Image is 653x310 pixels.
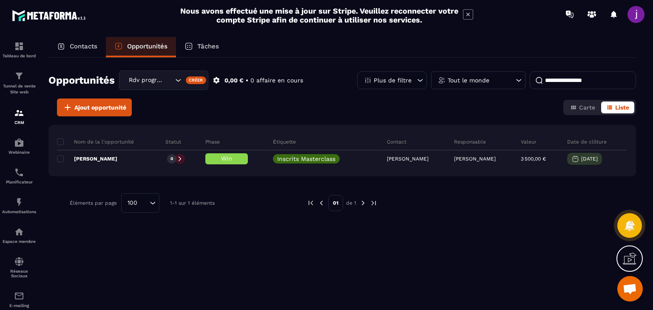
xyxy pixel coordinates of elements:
button: Carte [565,101,600,113]
a: Tâches [176,37,227,57]
img: automations [14,197,24,207]
img: formation [14,71,24,81]
p: Réseaux Sociaux [2,269,36,278]
input: Search for option [165,76,173,85]
img: formation [14,108,24,118]
p: Plus de filtre [374,77,412,83]
p: Étiquette [273,138,296,145]
p: Responsable [454,138,486,145]
p: de 1 [346,200,356,206]
p: Tableau de bord [2,54,36,58]
p: Opportunités [127,42,168,50]
img: scheduler [14,167,24,178]
p: Contact [387,138,406,145]
p: [PERSON_NAME] [454,156,496,162]
p: Automatisations [2,209,36,214]
p: Date de clôture [567,138,607,145]
h2: Opportunités [48,72,115,89]
a: social-networksocial-networkRéseaux Sociaux [2,250,36,285]
span: Ajout opportunité [74,103,126,112]
p: 1-1 sur 1 éléments [170,200,215,206]
a: formationformationTableau de bord [2,35,36,65]
button: Ajout opportunité [57,99,132,116]
div: Créer [186,76,207,84]
p: 0 [170,156,173,162]
input: Search for option [140,198,148,208]
a: schedulerschedulerPlanificateur [2,161,36,191]
p: 0,00 € [224,76,244,85]
a: formationformationTunnel de vente Site web [2,65,36,101]
a: automationsautomationsEspace membre [2,220,36,250]
p: • [246,76,248,85]
p: Webinaire [2,150,36,155]
p: Valeur [521,138,537,145]
p: Statut [165,138,181,145]
a: formationformationCRM [2,101,36,131]
img: prev [307,199,315,207]
p: Contacts [70,42,97,50]
img: automations [14,227,24,237]
span: Liste [615,104,629,111]
a: Opportunités [106,37,176,57]
p: [PERSON_NAME] [57,155,117,162]
a: Contacts [48,37,106,57]
p: [DATE] [581,156,598,162]
p: Nom de la l'opportunité [57,138,134,145]
img: prev [318,199,325,207]
span: Carte [579,104,595,111]
img: social-network [14,256,24,267]
img: logo [12,8,88,23]
div: Search for option [119,70,208,90]
p: 01 [328,195,343,211]
img: formation [14,41,24,51]
p: 0 affaire en cours [250,76,303,85]
p: Espace membre [2,239,36,244]
img: next [370,199,378,207]
p: Planificateur [2,180,36,184]
p: Tout le monde [448,77,489,83]
p: Phase [205,138,220,145]
span: 100 [125,198,140,208]
a: automationsautomationsWebinaire [2,131,36,161]
p: Inscrits Masterclass [277,156,335,162]
p: Éléments par page [70,200,117,206]
a: automationsautomationsAutomatisations [2,191,36,220]
p: Tâches [197,42,219,50]
p: 3 500,00 € [521,156,546,162]
p: Tunnel de vente Site web [2,83,36,95]
div: Ouvrir le chat [617,276,643,302]
img: next [359,199,367,207]
span: Rdv programmé [127,76,165,85]
img: automations [14,138,24,148]
button: Liste [601,101,634,113]
span: Win [221,155,232,162]
h2: Nous avons effectué une mise à jour sur Stripe. Veuillez reconnecter votre compte Stripe afin de ... [180,6,459,24]
img: email [14,291,24,301]
p: CRM [2,120,36,125]
p: E-mailing [2,303,36,308]
div: Search for option [121,193,159,213]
